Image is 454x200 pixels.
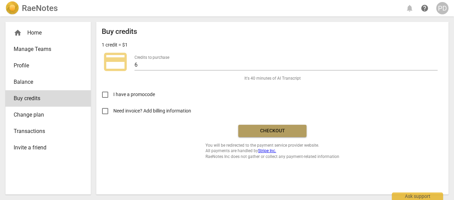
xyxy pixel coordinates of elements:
span: Profile [14,62,77,70]
span: It's 40 minutes of AI Transcript [244,76,301,81]
a: Buy credits [5,90,91,107]
a: Stripe Inc. [258,148,276,153]
span: Manage Teams [14,45,77,53]
a: Invite a friend [5,139,91,156]
button: PD [436,2,449,14]
h2: Buy credits [102,27,137,36]
a: Transactions [5,123,91,139]
a: Profile [5,57,91,74]
span: help [421,4,429,12]
span: Transactions [14,127,77,135]
span: I have a promocode [113,91,155,98]
label: Credits to purchase [134,55,169,59]
a: Help [418,2,431,14]
span: You will be redirected to the payment service provider website. All payments are handled by RaeNo... [205,143,339,160]
a: LogoRaeNotes [5,1,58,15]
span: Need invoice? Add billing information [113,107,192,115]
span: Invite a friend [14,144,77,152]
p: 1 credit = $1 [102,41,128,49]
span: Buy credits [14,94,77,103]
a: Change plan [5,107,91,123]
div: Ask support [392,192,443,200]
span: home [14,29,22,37]
span: credit_card [102,48,129,76]
span: Balance [14,78,77,86]
div: Home [14,29,77,37]
img: Logo [5,1,19,15]
div: Home [5,25,91,41]
h2: RaeNotes [22,3,58,13]
a: Balance [5,74,91,90]
span: Change plan [14,111,77,119]
span: Checkout [244,128,301,134]
button: Checkout [238,125,307,137]
a: Manage Teams [5,41,91,57]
